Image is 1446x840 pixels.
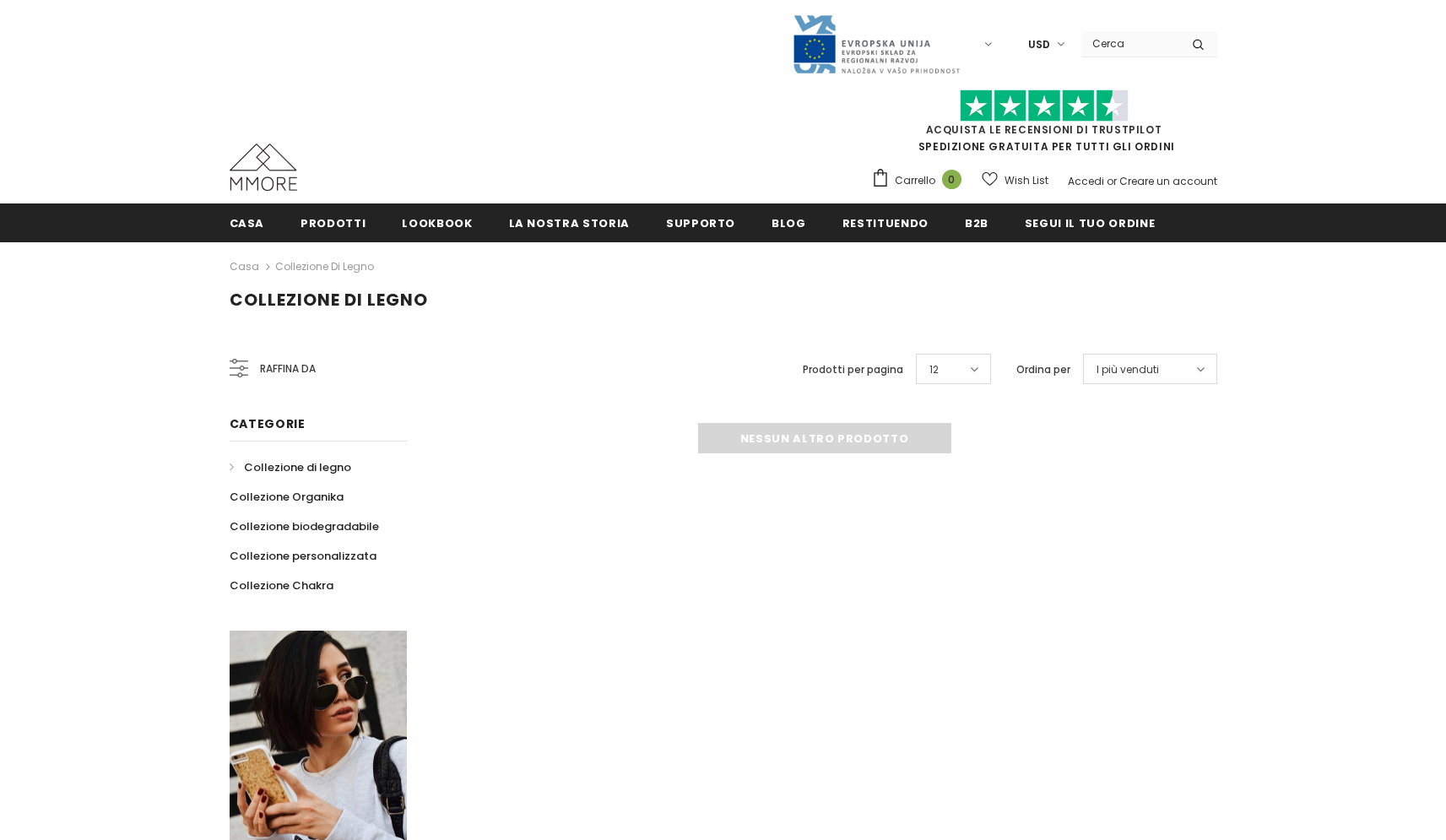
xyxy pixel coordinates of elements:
span: Collezione di legno [244,459,351,475]
a: Casa [230,203,265,241]
span: SPEDIZIONE GRATUITA PER TUTTI GLI ORDINI [871,97,1217,154]
span: I più venduti [1097,361,1159,378]
a: Collezione di legno [230,453,351,482]
span: Carrello [895,172,935,189]
span: Collezione biodegradabile [230,518,379,534]
a: Blog [772,203,806,241]
span: Categorie [230,415,306,432]
a: Casa [230,257,259,277]
a: Creare un account [1119,174,1217,188]
label: Prodotti per pagina [803,361,903,378]
span: Collezione Chakra [230,577,333,593]
img: Fidati di Pilot Stars [960,89,1129,122]
a: Lookbook [402,203,472,241]
span: Collezione Organika [230,489,344,505]
input: Search Site [1082,31,1179,56]
a: B2B [965,203,988,241]
a: Wish List [982,165,1048,195]
a: Prodotti [301,203,366,241]
a: Javni Razpis [792,36,961,51]
a: Acquista le recensioni di TrustPilot [926,122,1162,137]
span: Prodotti [301,215,366,231]
span: Segui il tuo ordine [1025,215,1155,231]
span: Restituendo [842,215,929,231]
a: Carrello 0 [871,168,970,193]
span: Collezione di legno [230,288,428,312]
a: Collezione Chakra [230,571,333,600]
span: 0 [942,170,961,189]
a: Collezione Organika [230,482,344,512]
a: Restituendo [842,203,929,241]
img: Casi MMORE [230,144,297,191]
label: Ordina per [1016,361,1070,378]
a: Collezione di legno [275,259,374,274]
span: Wish List [1005,172,1048,189]
a: Collezione personalizzata [230,541,376,571]
span: Raffina da [260,360,316,378]
img: Javni Razpis [792,14,961,75]
a: Segui il tuo ordine [1025,203,1155,241]
span: B2B [965,215,988,231]
span: Lookbook [402,215,472,231]
span: USD [1028,36,1050,53]
span: Collezione personalizzata [230,548,376,564]
a: La nostra storia [509,203,630,241]
span: or [1107,174,1117,188]
span: Blog [772,215,806,231]
span: 12 [929,361,939,378]
a: supporto [666,203,735,241]
span: Casa [230,215,265,231]
a: Accedi [1068,174,1104,188]
span: La nostra storia [509,215,630,231]
span: supporto [666,215,735,231]
a: Collezione biodegradabile [230,512,379,541]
